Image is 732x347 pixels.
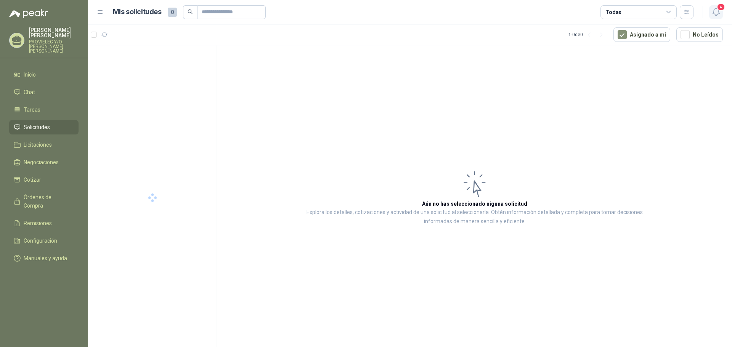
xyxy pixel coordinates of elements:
[113,6,162,18] h1: Mis solicitudes
[24,254,67,262] span: Manuales y ayuda
[717,3,725,11] span: 4
[422,200,527,208] h3: Aún no has seleccionado niguna solicitud
[29,27,79,38] p: [PERSON_NAME] [PERSON_NAME]
[676,27,723,42] button: No Leídos
[9,67,79,82] a: Inicio
[24,123,50,131] span: Solicitudes
[9,216,79,230] a: Remisiones
[188,9,193,14] span: search
[9,233,79,248] a: Configuración
[9,190,79,213] a: Órdenes de Compra
[568,29,607,41] div: 1 - 0 de 0
[9,173,79,187] a: Cotizar
[9,9,48,18] img: Logo peakr
[24,141,52,149] span: Licitaciones
[709,5,723,19] button: 4
[9,138,79,152] a: Licitaciones
[24,219,52,227] span: Remisiones
[24,237,57,245] span: Configuración
[24,158,59,166] span: Negociaciones
[9,251,79,265] a: Manuales y ayuda
[29,40,79,53] p: PROVIELEC Y/O [PERSON_NAME] [PERSON_NAME]
[24,88,35,96] span: Chat
[9,85,79,99] a: Chat
[9,102,79,117] a: Tareas
[613,27,670,42] button: Asignado a mi
[9,155,79,170] a: Negociaciones
[24,176,41,184] span: Cotizar
[24,106,40,114] span: Tareas
[605,8,621,16] div: Todas
[24,193,71,210] span: Órdenes de Compra
[168,8,177,17] span: 0
[24,70,36,79] span: Inicio
[294,208,656,226] p: Explora los detalles, cotizaciones y actividad de una solicitud al seleccionarla. Obtén informaci...
[9,120,79,134] a: Solicitudes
